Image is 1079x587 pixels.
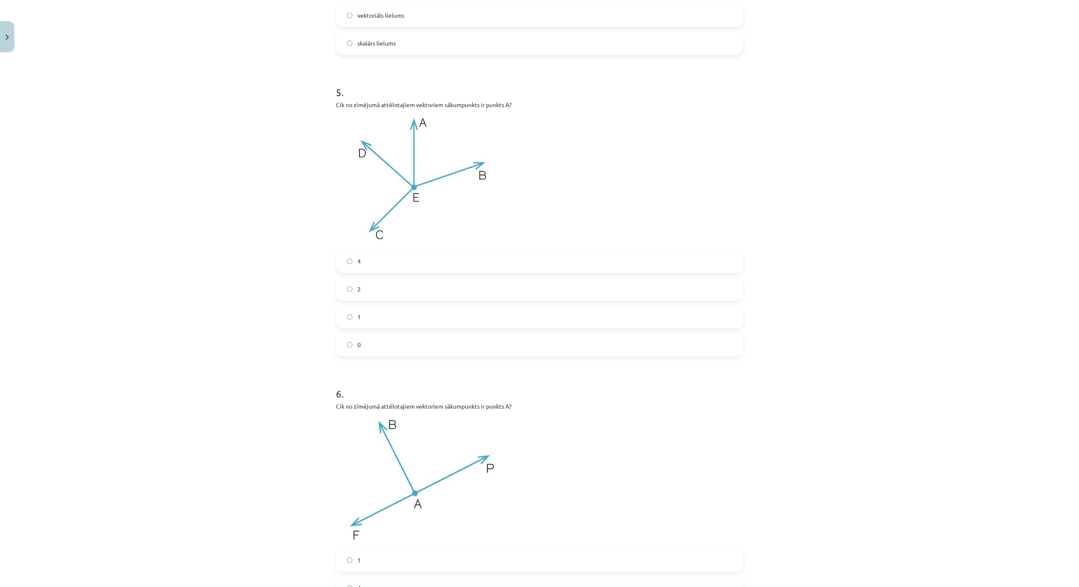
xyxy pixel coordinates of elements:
input: 1 [347,314,352,320]
input: 1 [347,557,352,563]
input: 4 [347,258,352,264]
span: 2 [357,285,361,293]
span: 1 [357,556,361,565]
input: 0 [347,342,352,347]
span: 1 [357,312,361,321]
h1: 5 . [336,72,743,98]
h1: 6 . [336,373,743,399]
input: 2 [347,286,352,292]
span: 0 [357,340,361,349]
p: Cik no zīmējumā attēlotajiem vektoriem sākumpunkts ir punkts A? [336,402,743,411]
span: skalārs lielums [357,39,396,48]
input: vektoriāls lielums [347,13,352,18]
span: 4 [357,257,361,266]
input: skalārs lielums [347,40,352,46]
p: Cik no zīmējumā attēlotajiem vektoriem sākumpunkts ir punkts A? [336,100,743,109]
span: vektoriāls lielums [357,11,404,20]
img: icon-close-lesson-0947bae3869378f0d4975bcd49f059093ad1ed9edebbc8119c70593378902aed.svg [5,35,9,40]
